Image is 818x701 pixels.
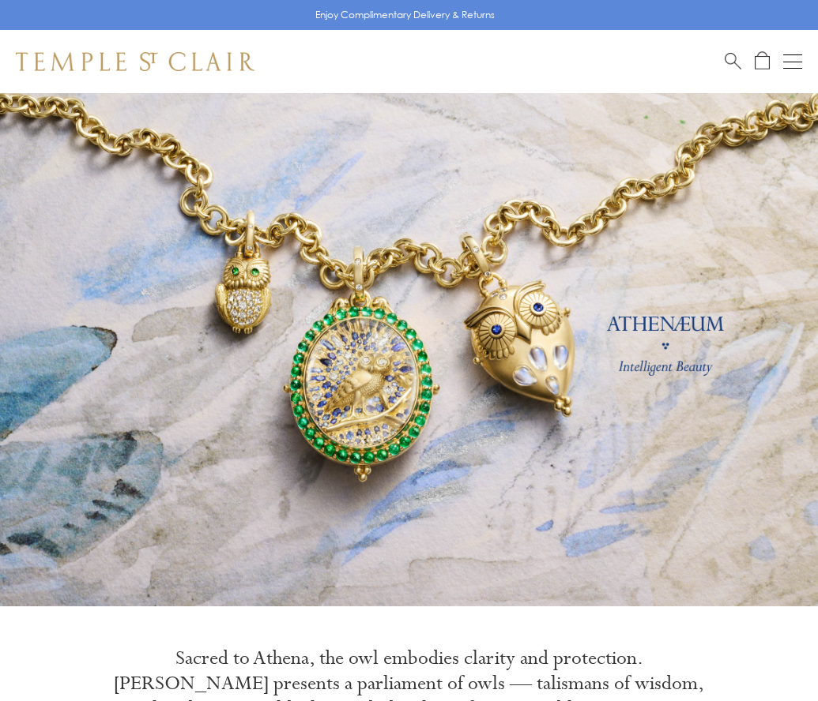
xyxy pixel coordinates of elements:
p: Enjoy Complimentary Delivery & Returns [315,7,495,23]
img: Temple St. Clair [16,52,254,71]
a: Open Shopping Bag [755,51,770,71]
a: Search [725,51,741,71]
button: Open navigation [783,52,802,71]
